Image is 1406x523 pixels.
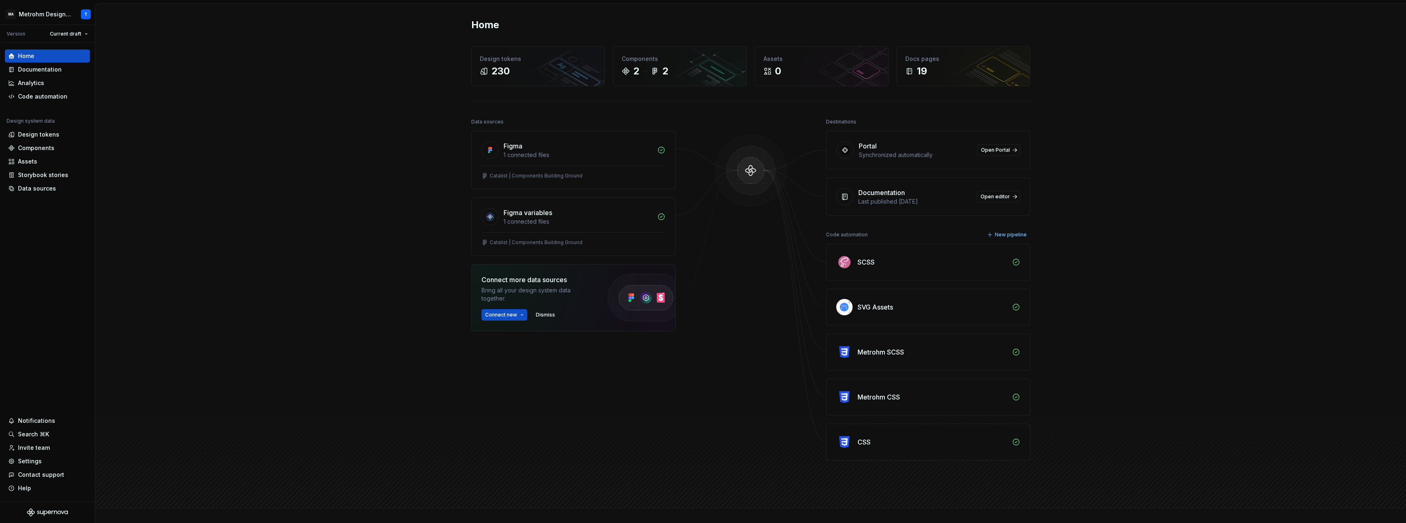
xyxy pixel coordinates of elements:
[977,144,1020,156] a: Open Portal
[504,218,652,226] div: 1 connected files
[471,116,504,128] div: Data sources
[897,46,1030,86] a: Docs pages19
[18,92,67,101] div: Code automation
[981,193,1010,200] span: Open editor
[981,147,1010,153] span: Open Portal
[917,65,927,78] div: 19
[504,141,522,151] div: Figma
[5,468,90,481] button: Contact support
[18,144,54,152] div: Components
[5,168,90,182] a: Storybook stories
[18,171,68,179] div: Storybook stories
[491,65,510,78] div: 230
[858,198,972,206] div: Last published [DATE]
[18,457,42,465] div: Settings
[504,208,552,218] div: Figma variables
[775,65,781,78] div: 0
[532,309,559,321] button: Dismiss
[985,229,1030,240] button: New pipeline
[5,182,90,195] a: Data sources
[18,157,37,166] div: Assets
[5,155,90,168] a: Assets
[5,141,90,155] a: Components
[857,392,900,402] div: Metrohm CSS
[977,191,1020,202] a: Open editor
[471,131,676,189] a: Figma1 connected filesCatalist | Components Building Ground
[18,52,34,60] div: Home
[18,417,55,425] div: Notifications
[18,471,64,479] div: Contact support
[490,239,582,246] div: Catalist | Components Building Ground
[46,28,92,40] button: Current draft
[633,65,639,78] div: 2
[84,11,87,18] div: T
[857,257,875,267] div: SCSS
[18,79,44,87] div: Analytics
[826,229,868,240] div: Code automation
[5,63,90,76] a: Documentation
[490,173,582,179] div: Catalist | Components Building Ground
[662,65,668,78] div: 2
[5,482,90,495] button: Help
[857,347,904,357] div: Metrohm SCSS
[995,231,1027,238] span: New pipeline
[613,46,747,86] a: Components22
[5,455,90,468] a: Settings
[18,184,56,193] div: Data sources
[18,65,62,74] div: Documentation
[536,312,555,318] span: Dismiss
[859,141,877,151] div: Portal
[481,309,527,321] button: Connect new
[857,302,893,312] div: SVG Assets
[504,151,652,159] div: 1 connected files
[471,198,676,256] a: Figma variables1 connected filesCatalist | Components Building Ground
[5,428,90,441] button: Search ⌘K
[2,5,93,23] button: MAMetrohm Design SystemT
[826,116,856,128] div: Destinations
[857,437,871,447] div: CSS
[7,31,25,37] div: Version
[859,151,972,159] div: Synchronized automatically
[5,128,90,141] a: Design tokens
[471,46,605,86] a: Design tokens230
[622,55,738,63] div: Components
[480,55,596,63] div: Design tokens
[471,18,499,31] h2: Home
[18,444,50,452] div: Invite team
[27,508,68,516] svg: Supernova Logo
[18,484,31,492] div: Help
[5,49,90,63] a: Home
[18,430,49,438] div: Search ⌘K
[19,10,71,18] div: Metrohm Design System
[755,46,889,86] a: Assets0
[481,286,592,303] div: Bring all your design system data together.
[905,55,1022,63] div: Docs pages
[5,76,90,90] a: Analytics
[5,441,90,454] a: Invite team
[7,118,55,124] div: Design system data
[481,275,592,285] div: Connect more data sources
[5,414,90,427] button: Notifications
[6,9,16,19] div: MA
[485,312,517,318] span: Connect new
[18,130,59,139] div: Design tokens
[50,31,81,37] span: Current draft
[858,188,905,198] div: Documentation
[763,55,880,63] div: Assets
[5,90,90,103] a: Code automation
